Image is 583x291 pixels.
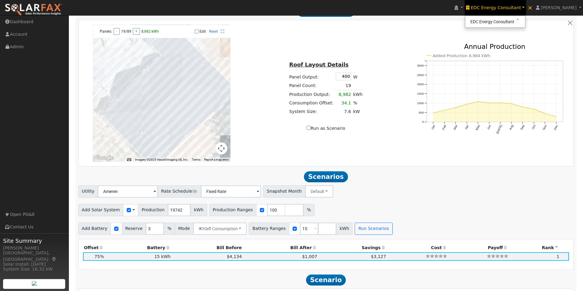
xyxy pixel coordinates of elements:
[288,99,335,107] td: Consumption Offset:
[464,124,469,130] text: Apr
[227,254,242,259] span: $4,134
[288,81,335,90] td: Panel Count:
[496,124,503,134] text: [DATE]
[105,252,172,261] td: 15 kWh
[417,83,424,86] text: 2000
[544,112,546,115] circle: onclick=""
[488,245,503,250] span: Payoff
[32,281,37,286] img: retrieve
[164,223,175,235] span: %
[200,29,206,34] label: Edit
[454,107,457,109] circle: onclick=""
[105,244,172,252] th: Battery
[221,29,224,34] a: Full Screen
[528,4,533,11] span: ×
[94,154,114,162] img: Google
[477,100,479,103] circle: onclick=""
[3,250,65,263] div: [GEOGRAPHIC_DATA], [GEOGRAPHIC_DATA]
[100,29,112,34] span: Panels:
[288,107,335,116] td: System Size:
[417,92,424,95] text: 1500
[243,244,318,252] th: Bill After
[334,107,352,116] td: 7.6
[288,90,335,99] td: Production Output:
[553,124,559,131] text: Dec
[362,245,381,250] span: Savings
[417,64,424,67] text: 3000
[352,90,364,99] td: kWh
[3,245,65,251] div: [PERSON_NAME]
[141,29,159,34] span: 8,982 kWh
[172,244,243,252] th: Bill Before
[555,115,557,118] circle: onclick=""
[201,185,261,198] input: Select a Rate Schedule
[3,261,65,267] div: Solar Install: [DATE]
[433,53,490,58] text: Added Production 8,984 kWh
[122,223,146,235] span: Reserve
[487,124,492,130] text: Jun
[355,223,392,235] button: Run Scenarios
[209,29,218,34] a: Reset
[334,81,352,90] td: 19
[336,223,353,235] span: kWh
[352,107,364,116] td: kW
[175,223,193,235] span: Mode
[133,28,140,35] button: +
[306,275,346,286] span: Scenario
[510,103,513,105] circle: onclick=""
[417,101,424,105] text: 1000
[542,245,554,250] span: Rank
[442,124,447,131] text: Feb
[192,158,200,161] a: Terms
[51,257,57,262] a: Map
[78,223,111,235] span: Add Battery
[431,124,436,130] text: Jan
[352,71,364,81] td: W
[352,99,364,107] td: %
[158,185,201,198] span: Rate Schedule
[471,5,521,10] span: EDC Energy Consultant
[431,245,442,250] span: Cost
[464,43,525,50] text: Annual Production
[334,90,352,99] td: 8,982
[499,102,502,104] circle: onclick=""
[307,126,311,130] input: Run as Scenario
[557,254,559,259] span: 1
[488,102,490,104] circle: onclick=""
[249,223,289,235] span: Battery Ranges
[138,204,168,216] span: Production
[135,158,188,161] span: Imagery ©2025 Vexcel Imaging US, Inc.
[263,185,305,198] span: Snapshot Month
[78,204,124,216] span: Add Solar System
[78,185,98,198] span: Utility
[533,108,535,111] circle: onclick=""
[303,204,314,216] span: %
[475,124,480,131] text: May
[304,171,348,182] span: Scenarios
[94,254,104,259] span: 75%
[98,185,158,198] input: Select a Utility
[3,266,65,272] div: System Size: 16.32 kW
[83,244,105,252] th: Offset
[121,29,131,34] span: 19/89
[432,112,435,114] circle: onclick=""
[204,158,229,161] a: Report a map error
[422,120,424,124] text: 0
[190,204,207,216] span: kWh
[334,99,352,107] td: 34.1
[5,3,62,16] img: SolarFax
[520,124,525,131] text: Sep
[541,5,577,10] span: [PERSON_NAME]
[3,237,65,245] span: Site Summary
[209,204,256,216] span: Production Ranges
[305,185,334,198] button: Default
[289,62,349,68] u: Roof Layout Details
[307,125,345,132] label: Run as Scenario
[542,124,547,131] text: Nov
[509,124,514,131] text: Aug
[302,254,317,259] span: $1,007
[215,142,227,155] button: Map camera controls
[531,124,536,130] text: Oct
[193,223,247,235] button: Self Consumption
[419,111,424,114] text: 500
